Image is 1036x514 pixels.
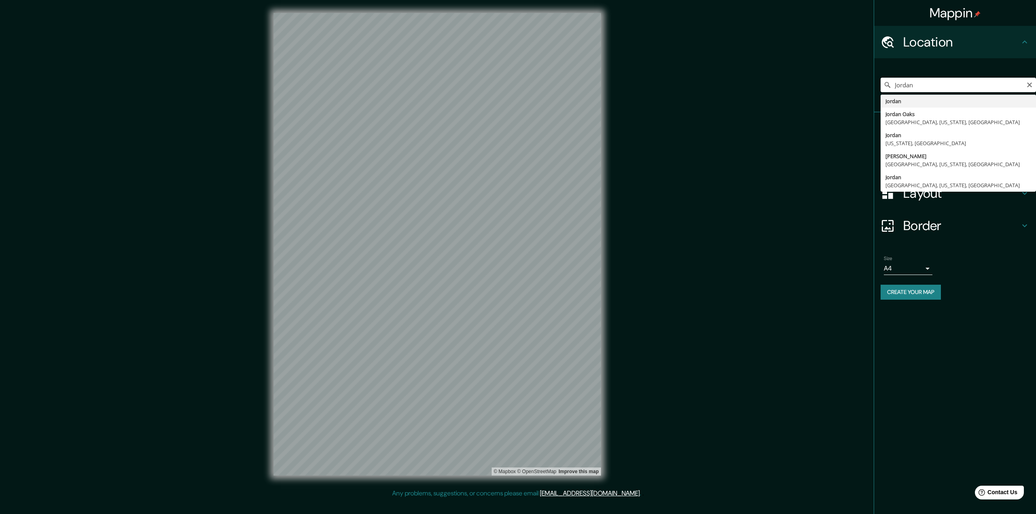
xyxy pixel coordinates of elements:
[494,469,516,474] a: Mapbox
[558,469,599,474] a: Map feedback
[903,34,1020,50] h4: Location
[974,11,981,17] img: pin-icon.png
[641,489,642,498] div: .
[874,112,1036,145] div: Pins
[885,139,1031,147] div: [US_STATE], [GEOGRAPHIC_DATA]
[885,181,1031,189] div: [GEOGRAPHIC_DATA], [US_STATE], [GEOGRAPHIC_DATA]
[642,489,644,498] div: .
[885,173,1031,181] div: Jordan
[885,131,1031,139] div: Jordan
[874,177,1036,209] div: Layout
[903,185,1020,201] h4: Layout
[881,285,941,300] button: Create your map
[874,26,1036,58] div: Location
[1026,80,1033,88] button: Clear
[392,489,641,498] p: Any problems, suggestions, or concerns please email .
[274,13,601,476] canvas: Map
[881,78,1036,92] input: Pick your city or area
[884,262,932,275] div: A4
[903,218,1020,234] h4: Border
[885,97,1031,105] div: Jordan
[885,152,1031,160] div: [PERSON_NAME]
[517,469,556,474] a: OpenStreetMap
[874,145,1036,177] div: Style
[930,5,981,21] h4: Mappin
[874,209,1036,242] div: Border
[885,110,1031,118] div: Jordan Oaks
[884,255,892,262] label: Size
[885,118,1031,126] div: [GEOGRAPHIC_DATA], [US_STATE], [GEOGRAPHIC_DATA]
[964,482,1027,505] iframe: Help widget launcher
[540,489,640,497] a: [EMAIL_ADDRESS][DOMAIN_NAME]
[885,160,1031,168] div: [GEOGRAPHIC_DATA], [US_STATE], [GEOGRAPHIC_DATA]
